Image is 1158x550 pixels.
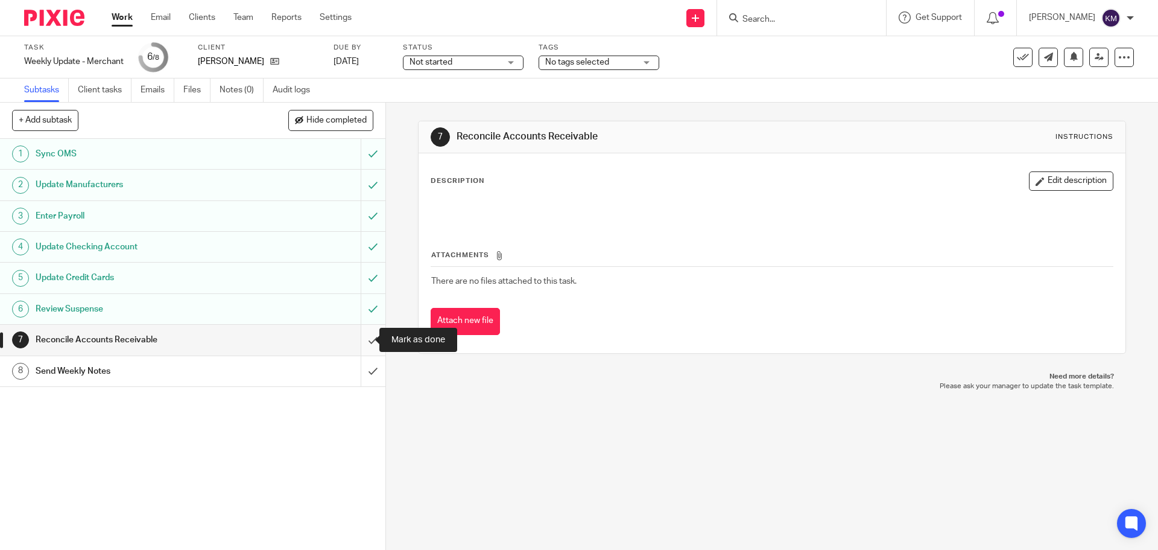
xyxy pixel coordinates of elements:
div: 4 [12,238,29,255]
label: Client [198,43,318,53]
div: 6 [12,301,29,318]
label: Tags [539,43,659,53]
div: 1 [12,145,29,162]
a: Settings [320,11,352,24]
a: Work [112,11,133,24]
p: [PERSON_NAME] [198,56,264,68]
div: Instructions [1055,132,1113,142]
input: Search [741,14,850,25]
img: svg%3E [1101,8,1121,28]
label: Status [403,43,524,53]
span: Get Support [916,13,962,22]
p: Description [431,176,484,186]
div: 2 [12,177,29,194]
a: Team [233,11,253,24]
div: 7 [12,331,29,348]
a: Audit logs [273,78,319,102]
h1: Sync OMS [36,145,244,163]
h1: Update Checking Account [36,238,244,256]
span: There are no files attached to this task. [431,277,577,286]
a: Reports [271,11,302,24]
a: Subtasks [24,78,69,102]
a: Email [151,11,171,24]
h1: Reconcile Accounts Receivable [457,130,798,143]
span: [DATE] [334,57,359,66]
span: Attachments [431,252,489,258]
label: Task [24,43,124,53]
a: Client tasks [78,78,131,102]
h1: Review Suspense [36,300,244,318]
span: No tags selected [545,58,609,66]
h1: Send Weekly Notes [36,362,244,380]
div: 6 [147,50,159,64]
a: Files [183,78,210,102]
button: Edit description [1029,171,1113,191]
small: /8 [153,54,159,61]
span: Hide completed [306,116,367,126]
a: Notes (0) [220,78,264,102]
a: Emails [141,78,174,102]
button: Hide completed [288,110,373,130]
button: + Add subtask [12,110,78,130]
a: Clients [189,11,215,24]
span: Not started [410,58,452,66]
div: 8 [12,363,29,380]
p: [PERSON_NAME] [1029,11,1095,24]
h1: Reconcile Accounts Receivable [36,331,244,349]
div: 3 [12,208,29,225]
h1: Update Manufacturers [36,176,244,194]
div: Weekly Update - Merchant [24,56,124,68]
h1: Enter Payroll [36,207,244,225]
button: Attach new file [431,308,500,335]
label: Due by [334,43,388,53]
div: 5 [12,270,29,287]
p: Please ask your manager to update the task template. [430,382,1113,391]
h1: Update Credit Cards [36,269,244,287]
img: Pixie [24,10,84,26]
div: 7 [431,127,450,147]
p: Need more details? [430,372,1113,382]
